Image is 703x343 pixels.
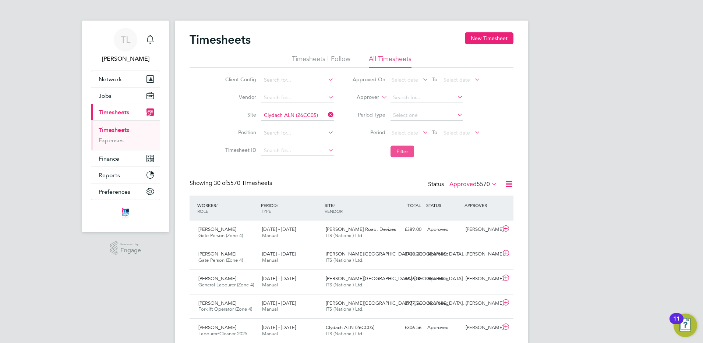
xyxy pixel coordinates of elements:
[326,251,467,257] span: [PERSON_NAME][GEOGRAPHIC_DATA] ([GEOGRAPHIC_DATA]…
[198,232,243,239] span: Gate Person (Zone 4)
[386,297,424,310] div: £977.76
[262,251,296,257] span: [DATE] - [DATE]
[326,306,364,312] span: ITS (National) Ltd.
[463,199,501,212] div: APPROVER
[195,199,259,218] div: WORKER
[91,207,160,219] a: Go to home page
[91,54,160,63] span: Tim Lerwill
[346,94,379,101] label: Approver
[91,71,160,87] button: Network
[198,257,243,263] span: Gate Person (Zone 4)
[424,273,463,285] div: Approved
[325,208,343,214] span: VENDOR
[120,207,131,219] img: itsconstruction-logo-retina.png
[430,75,439,84] span: To
[262,306,278,312] span: Manual
[261,208,271,214] span: TYPE
[261,146,334,156] input: Search for...
[261,75,334,85] input: Search for...
[262,226,296,232] span: [DATE] - [DATE]
[386,224,424,236] div: £389.00
[386,322,424,334] div: £306.56
[262,282,278,288] span: Manual
[190,32,251,47] h2: Timesheets
[214,179,227,187] span: 30 of
[424,248,463,260] div: Approved
[121,35,130,44] span: TL
[444,129,470,136] span: Select date
[428,179,499,190] div: Status
[110,241,141,255] a: Powered byEngage
[223,129,256,136] label: Position
[262,300,296,306] span: [DATE] - [DATE]
[463,297,501,310] div: [PERSON_NAME]
[99,137,124,144] a: Expenses
[326,331,364,337] span: ITS (National) Ltd.
[262,324,296,331] span: [DATE] - [DATE]
[262,331,278,337] span: Manual
[352,111,385,118] label: Period Type
[673,319,680,328] div: 11
[198,282,254,288] span: General Labourer (Zone 4)
[449,181,497,188] label: Approved
[391,146,414,157] button: Filter
[99,109,129,116] span: Timesheets
[99,188,130,195] span: Preferences
[277,202,278,208] span: /
[91,87,160,104] button: Jobs
[386,248,424,260] div: £700.20
[369,54,411,68] li: All Timesheets
[391,93,463,103] input: Search for...
[261,128,334,138] input: Search for...
[91,150,160,167] button: Finance
[99,76,122,83] span: Network
[326,226,396,232] span: [PERSON_NAME] Road, Devizes
[424,199,463,212] div: STATUS
[424,297,463,310] div: Approved
[262,257,278,263] span: Manual
[197,208,208,214] span: ROLE
[424,322,463,334] div: Approved
[674,314,697,337] button: Open Resource Center, 11 new notifications
[323,199,386,218] div: SITE
[91,167,160,183] button: Reports
[198,324,236,331] span: [PERSON_NAME]
[463,322,501,334] div: [PERSON_NAME]
[463,224,501,236] div: [PERSON_NAME]
[190,179,273,187] div: Showing
[386,273,424,285] div: £676.08
[198,331,247,337] span: Labourer/Cleaner 2025
[91,28,160,63] a: TL[PERSON_NAME]
[214,179,272,187] span: 5570 Timesheets
[424,224,463,236] div: Approved
[91,183,160,200] button: Preferences
[430,128,439,137] span: To
[198,275,236,282] span: [PERSON_NAME]
[292,54,350,68] li: Timesheets I Follow
[407,202,421,208] span: TOTAL
[262,275,296,282] span: [DATE] - [DATE]
[99,92,112,99] span: Jobs
[99,126,129,133] a: Timesheets
[261,110,334,121] input: Search for...
[391,110,463,121] input: Select one
[82,21,169,232] nav: Main navigation
[223,147,256,153] label: Timesheet ID
[477,181,490,188] span: 5570
[261,93,334,103] input: Search for...
[326,257,364,263] span: ITS (National) Ltd.
[120,247,141,254] span: Engage
[262,232,278,239] span: Manual
[99,155,119,162] span: Finance
[91,120,160,150] div: Timesheets
[120,241,141,247] span: Powered by
[198,226,236,232] span: [PERSON_NAME]
[463,248,501,260] div: [PERSON_NAME]
[326,275,467,282] span: [PERSON_NAME][GEOGRAPHIC_DATA] ([GEOGRAPHIC_DATA]…
[198,306,252,312] span: Forklift Operator (Zone 4)
[99,172,120,179] span: Reports
[223,76,256,83] label: Client Config
[463,273,501,285] div: [PERSON_NAME]
[223,111,256,118] label: Site
[326,324,374,331] span: Clydach ALN (26CC05)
